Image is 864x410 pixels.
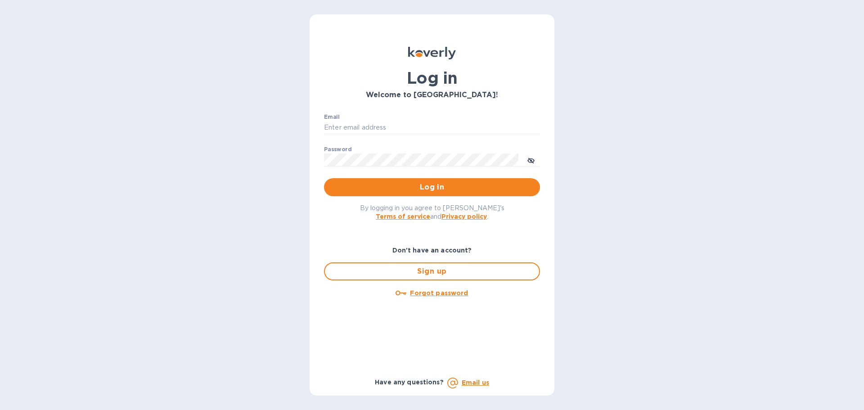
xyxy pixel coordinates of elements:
[324,178,540,196] button: Log in
[324,91,540,99] h3: Welcome to [GEOGRAPHIC_DATA]!
[410,289,468,297] u: Forgot password
[324,121,540,135] input: Enter email address
[324,147,351,152] label: Password
[324,114,340,120] label: Email
[376,213,430,220] a: Terms of service
[324,68,540,87] h1: Log in
[331,182,533,193] span: Log in
[408,47,456,59] img: Koverly
[324,262,540,280] button: Sign up
[441,213,487,220] a: Privacy policy
[462,379,489,386] a: Email us
[375,378,444,386] b: Have any questions?
[522,151,540,169] button: toggle password visibility
[360,204,504,220] span: By logging in you agree to [PERSON_NAME]'s and .
[392,247,472,254] b: Don't have an account?
[332,266,532,277] span: Sign up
